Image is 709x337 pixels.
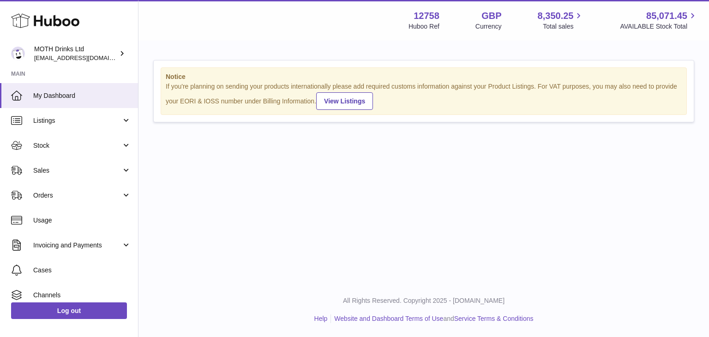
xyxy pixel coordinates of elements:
img: internalAdmin-12758@internal.huboo.com [11,47,25,60]
a: View Listings [316,92,373,110]
p: All Rights Reserved. Copyright 2025 - [DOMAIN_NAME] [146,296,702,305]
span: 85,071.45 [646,10,687,22]
div: Currency [475,22,502,31]
span: Sales [33,166,121,175]
a: Service Terms & Conditions [454,315,534,322]
div: If you're planning on sending your products internationally please add required customs informati... [166,82,682,110]
a: Log out [11,302,127,319]
strong: 12758 [414,10,439,22]
a: 8,350.25 Total sales [538,10,584,31]
span: Stock [33,141,121,150]
a: 85,071.45 AVAILABLE Stock Total [620,10,698,31]
span: 8,350.25 [538,10,574,22]
strong: Notice [166,72,682,81]
li: and [331,314,533,323]
span: [EMAIL_ADDRESS][DOMAIN_NAME] [34,54,136,61]
span: Usage [33,216,131,225]
span: Total sales [543,22,584,31]
span: Cases [33,266,131,275]
a: Website and Dashboard Terms of Use [334,315,443,322]
span: My Dashboard [33,91,131,100]
strong: GBP [481,10,501,22]
span: AVAILABLE Stock Total [620,22,698,31]
div: Huboo Ref [409,22,439,31]
a: Help [314,315,328,322]
span: Orders [33,191,121,200]
span: Invoicing and Payments [33,241,121,250]
span: Channels [33,291,131,300]
span: Listings [33,116,121,125]
div: MOTH Drinks Ltd [34,45,117,62]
